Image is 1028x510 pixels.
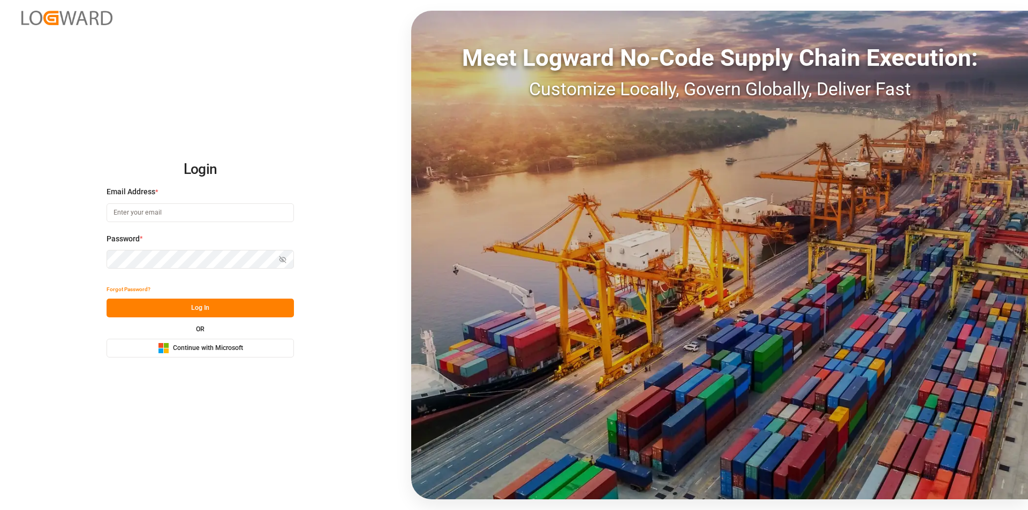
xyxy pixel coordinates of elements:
[173,344,243,353] span: Continue with Microsoft
[107,280,150,299] button: Forgot Password?
[107,186,155,197] span: Email Address
[107,203,294,222] input: Enter your email
[411,40,1028,75] div: Meet Logward No-Code Supply Chain Execution:
[21,11,112,25] img: Logward_new_orange.png
[107,339,294,357] button: Continue with Microsoft
[107,153,294,187] h2: Login
[196,326,205,332] small: OR
[107,233,140,245] span: Password
[411,75,1028,103] div: Customize Locally, Govern Globally, Deliver Fast
[107,299,294,317] button: Log In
